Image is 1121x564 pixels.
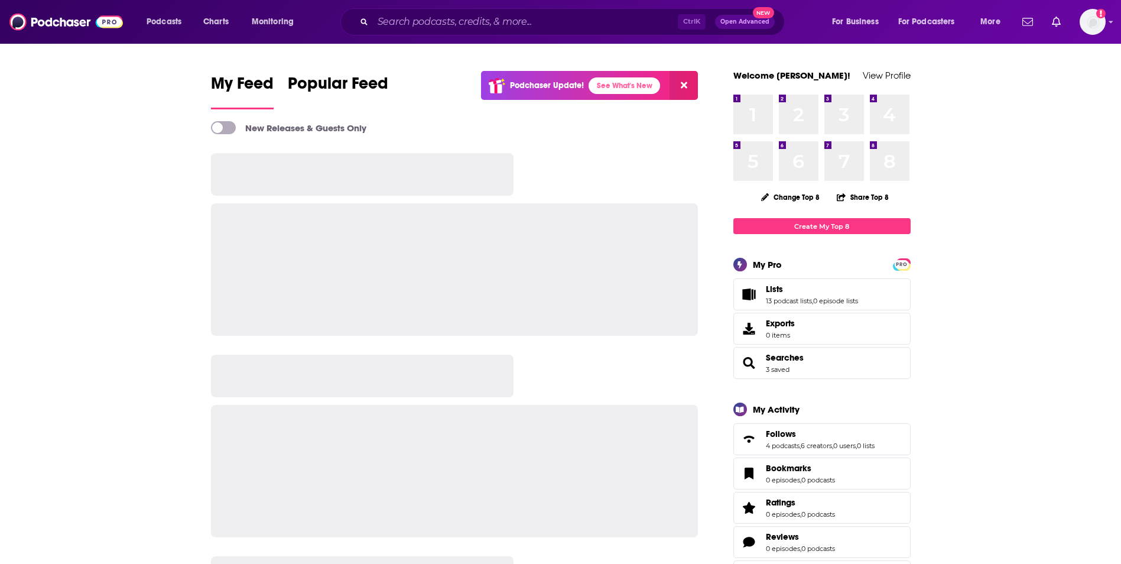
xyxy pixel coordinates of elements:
[766,429,875,439] a: Follows
[288,73,388,101] span: Popular Feed
[720,19,769,25] span: Open Advanced
[373,12,678,31] input: Search podcasts, credits, & more...
[737,465,761,482] a: Bookmarks
[733,70,850,81] a: Welcome [PERSON_NAME]!
[766,284,858,294] a: Lists
[754,190,827,205] button: Change Top 8
[589,77,660,94] a: See What's New
[766,442,800,450] a: 4 podcasts
[1080,9,1106,35] span: Logged in as smacnaughton
[766,463,835,474] a: Bookmarks
[733,458,911,490] span: Bookmarks
[737,320,761,337] span: Exports
[211,73,274,101] span: My Feed
[9,11,123,33] img: Podchaser - Follow, Share and Rate Podcasts
[288,73,388,109] a: Popular Feed
[733,526,911,558] span: Reviews
[766,497,835,508] a: Ratings
[801,544,835,553] a: 0 podcasts
[753,259,782,270] div: My Pro
[980,14,1000,30] span: More
[766,510,800,518] a: 0 episodes
[766,352,804,363] a: Searches
[813,297,858,305] a: 0 episode lists
[766,531,799,542] span: Reviews
[766,497,795,508] span: Ratings
[1080,9,1106,35] img: User Profile
[833,442,856,450] a: 0 users
[243,12,309,31] button: open menu
[753,7,774,18] span: New
[211,73,274,109] a: My Feed
[733,218,911,234] a: Create My Top 8
[678,14,706,30] span: Ctrl K
[715,15,775,29] button: Open AdvancedNew
[766,331,795,339] span: 0 items
[1018,12,1038,32] a: Show notifications dropdown
[801,510,835,518] a: 0 podcasts
[832,14,879,30] span: For Business
[898,14,955,30] span: For Podcasters
[801,476,835,484] a: 0 podcasts
[196,12,236,31] a: Charts
[737,534,761,550] a: Reviews
[737,431,761,448] a: Follows
[800,510,801,518] span: ,
[856,442,857,450] span: ,
[1096,9,1106,18] svg: Add a profile image
[800,442,801,450] span: ,
[895,260,909,268] a: PRO
[211,121,366,134] a: New Releases & Guests Only
[737,286,761,303] a: Lists
[733,278,911,310] span: Lists
[824,12,893,31] button: open menu
[510,80,584,90] p: Podchaser Update!
[812,297,813,305] span: ,
[857,442,875,450] a: 0 lists
[1047,12,1065,32] a: Show notifications dropdown
[766,429,796,439] span: Follows
[733,347,911,379] span: Searches
[832,442,833,450] span: ,
[252,14,294,30] span: Monitoring
[733,313,911,345] a: Exports
[766,365,789,374] a: 3 saved
[203,14,229,30] span: Charts
[766,318,795,329] span: Exports
[836,186,889,209] button: Share Top 8
[733,492,911,524] span: Ratings
[147,14,181,30] span: Podcasts
[766,284,783,294] span: Lists
[733,423,911,455] span: Follows
[766,297,812,305] a: 13 podcast lists
[972,12,1015,31] button: open menu
[766,463,811,474] span: Bookmarks
[737,355,761,371] a: Searches
[138,12,197,31] button: open menu
[352,8,796,35] div: Search podcasts, credits, & more...
[895,260,909,269] span: PRO
[1080,9,1106,35] button: Show profile menu
[863,70,911,81] a: View Profile
[766,544,800,553] a: 0 episodes
[766,476,800,484] a: 0 episodes
[737,500,761,516] a: Ratings
[801,442,832,450] a: 6 creators
[753,404,800,415] div: My Activity
[800,544,801,553] span: ,
[766,531,835,542] a: Reviews
[891,12,972,31] button: open menu
[800,476,801,484] span: ,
